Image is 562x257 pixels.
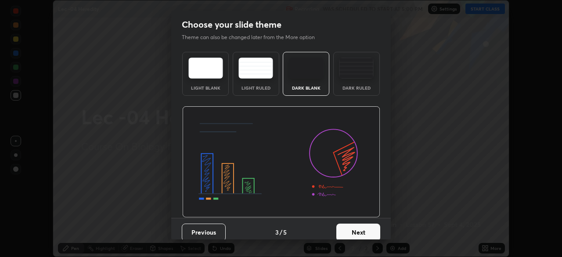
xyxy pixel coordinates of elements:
button: Previous [182,224,226,241]
img: darkThemeBanner.d06ce4a2.svg [182,106,380,218]
img: lightTheme.e5ed3b09.svg [188,58,223,79]
img: darkRuledTheme.de295e13.svg [339,58,374,79]
img: darkTheme.f0cc69e5.svg [289,58,324,79]
h4: / [280,228,282,237]
h4: 5 [283,228,287,237]
p: Theme can also be changed later from the More option [182,33,324,41]
button: Next [336,224,380,241]
div: Light Blank [188,86,223,90]
div: Dark Blank [288,86,324,90]
img: lightRuledTheme.5fabf969.svg [238,58,273,79]
div: Light Ruled [238,86,274,90]
h4: 3 [275,228,279,237]
div: Dark Ruled [339,86,374,90]
h2: Choose your slide theme [182,19,281,30]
